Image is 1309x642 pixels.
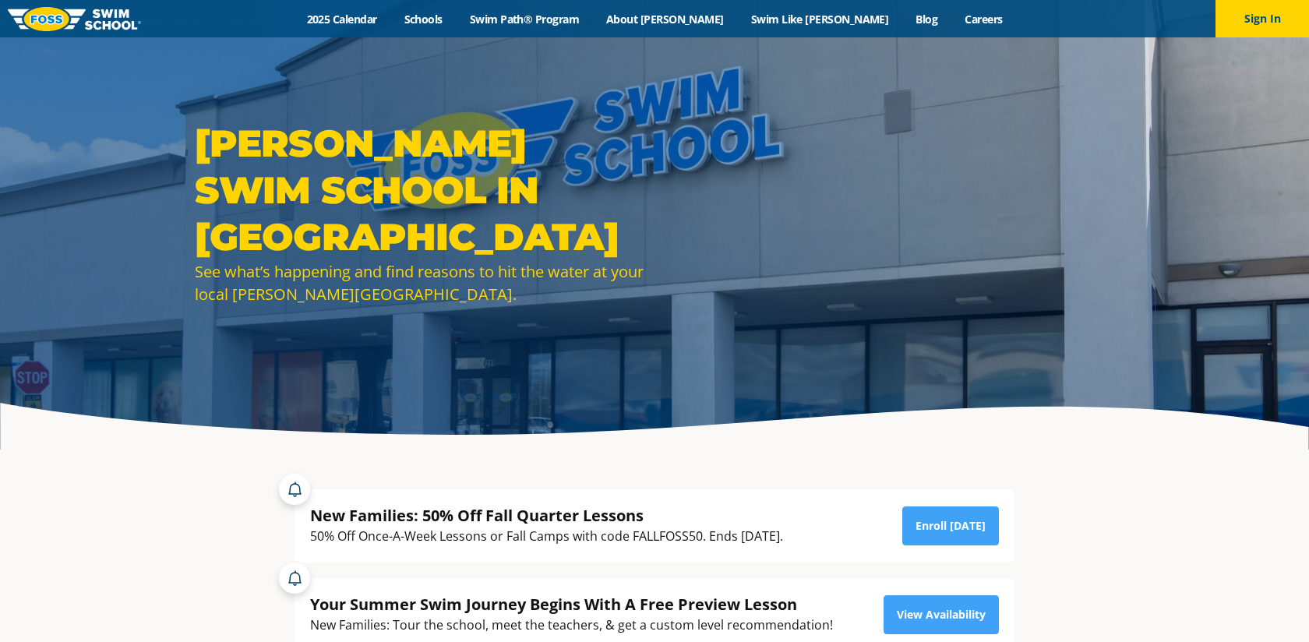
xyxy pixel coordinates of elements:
div: New Families: Tour the school, meet the teachers, & get a custom level recommendation! [310,615,833,636]
a: View Availability [884,595,999,634]
a: Blog [902,12,951,26]
div: 50% Off Once-A-Week Lessons or Fall Camps with code FALLFOSS50. Ends [DATE]. [310,526,783,547]
a: About [PERSON_NAME] [593,12,738,26]
a: Careers [951,12,1016,26]
a: 2025 Calendar [293,12,390,26]
img: FOSS Swim School Logo [8,7,141,31]
a: Schools [390,12,456,26]
div: Your Summer Swim Journey Begins With A Free Preview Lesson [310,594,833,615]
a: Swim Path® Program [456,12,592,26]
div: New Families: 50% Off Fall Quarter Lessons [310,505,783,526]
h1: [PERSON_NAME] Swim School in [GEOGRAPHIC_DATA] [195,120,647,260]
div: See what’s happening and find reasons to hit the water at your local [PERSON_NAME][GEOGRAPHIC_DATA]. [195,260,647,305]
a: Enroll [DATE] [902,506,999,545]
a: Swim Like [PERSON_NAME] [737,12,902,26]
